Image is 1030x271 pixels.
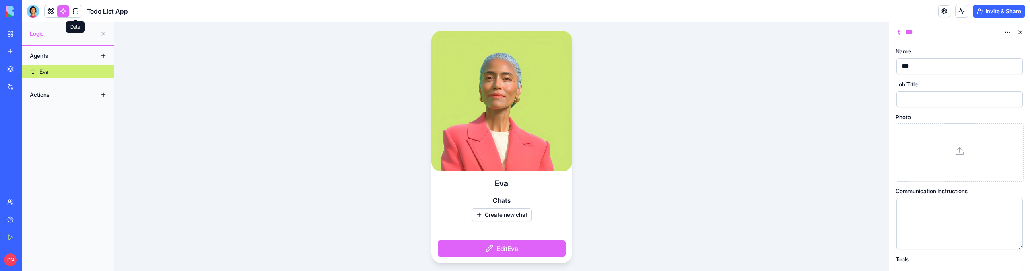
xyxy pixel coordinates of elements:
button: EditEva [438,240,566,257]
h4: Eva [495,178,508,189]
span: Communication Instructions [896,188,968,194]
span: Tools [896,257,909,262]
div: Actions [26,88,90,101]
span: Chats [493,196,511,205]
button: Create new chat [472,208,532,221]
span: Job Title [896,82,918,87]
span: Photo [896,114,911,120]
span: DN [4,253,17,266]
button: Invite & Share [973,5,1025,18]
span: Name [896,49,911,54]
div: Data [66,21,85,33]
a: Eva [22,65,114,78]
img: logo [6,6,56,17]
div: Eva [39,68,48,76]
span: Logic [30,30,97,38]
div: Agents [26,49,90,62]
span: Todo List App [87,6,128,16]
